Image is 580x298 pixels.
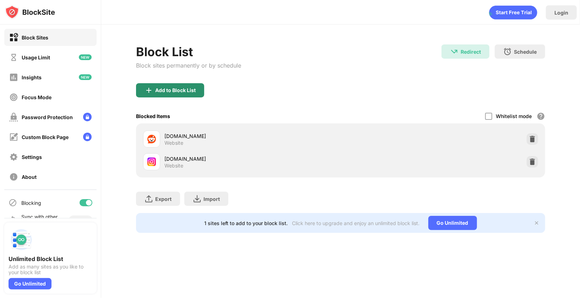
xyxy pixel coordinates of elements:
[22,94,52,100] div: Focus Mode
[21,214,58,226] div: Sync with other devices
[21,200,41,206] div: Blocking
[205,220,288,226] div: 1 sites left to add to your block list.
[164,155,341,163] div: [DOMAIN_NAME]
[9,172,18,181] img: about-off.svg
[9,278,52,289] div: Go Unlimited
[5,5,55,19] img: logo-blocksite.svg
[155,196,172,202] div: Export
[22,34,48,41] div: Block Sites
[83,113,92,121] img: lock-menu.svg
[73,218,88,222] div: Disabled
[22,114,73,120] div: Password Protection
[9,215,17,224] img: sync-icon.svg
[136,44,241,59] div: Block List
[79,54,92,60] img: new-icon.svg
[83,133,92,141] img: lock-menu.svg
[9,153,18,161] img: settings-off.svg
[496,113,532,119] div: Whitelist mode
[9,255,92,262] div: Unlimited Block List
[9,73,18,82] img: insights-off.svg
[164,132,341,140] div: [DOMAIN_NAME]
[9,113,18,122] img: password-protection-off.svg
[9,33,18,42] img: block-on.svg
[164,163,183,169] div: Website
[514,49,537,55] div: Schedule
[147,135,156,143] img: favicons
[22,74,42,80] div: Insights
[9,93,18,102] img: focus-off.svg
[9,133,18,142] img: customize-block-page-off.svg
[22,134,69,140] div: Custom Block Page
[22,154,42,160] div: Settings
[534,220,540,226] img: x-button.svg
[554,10,568,16] div: Login
[9,53,18,62] img: time-usage-off.svg
[9,227,34,252] img: push-block-list.svg
[136,62,241,69] div: Block sites permanently or by schedule
[22,174,37,180] div: About
[79,74,92,80] img: new-icon.svg
[136,113,170,119] div: Blocked Items
[489,5,537,20] div: animation
[9,264,92,275] div: Add as many sites as you like to your block list
[204,196,220,202] div: Import
[155,87,196,93] div: Add to Block List
[292,220,420,226] div: Click here to upgrade and enjoy an unlimited block list.
[22,54,50,60] div: Usage Limit
[461,49,481,55] div: Redirect
[428,216,477,230] div: Go Unlimited
[164,140,183,146] div: Website
[9,198,17,207] img: blocking-icon.svg
[147,158,156,166] img: favicons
